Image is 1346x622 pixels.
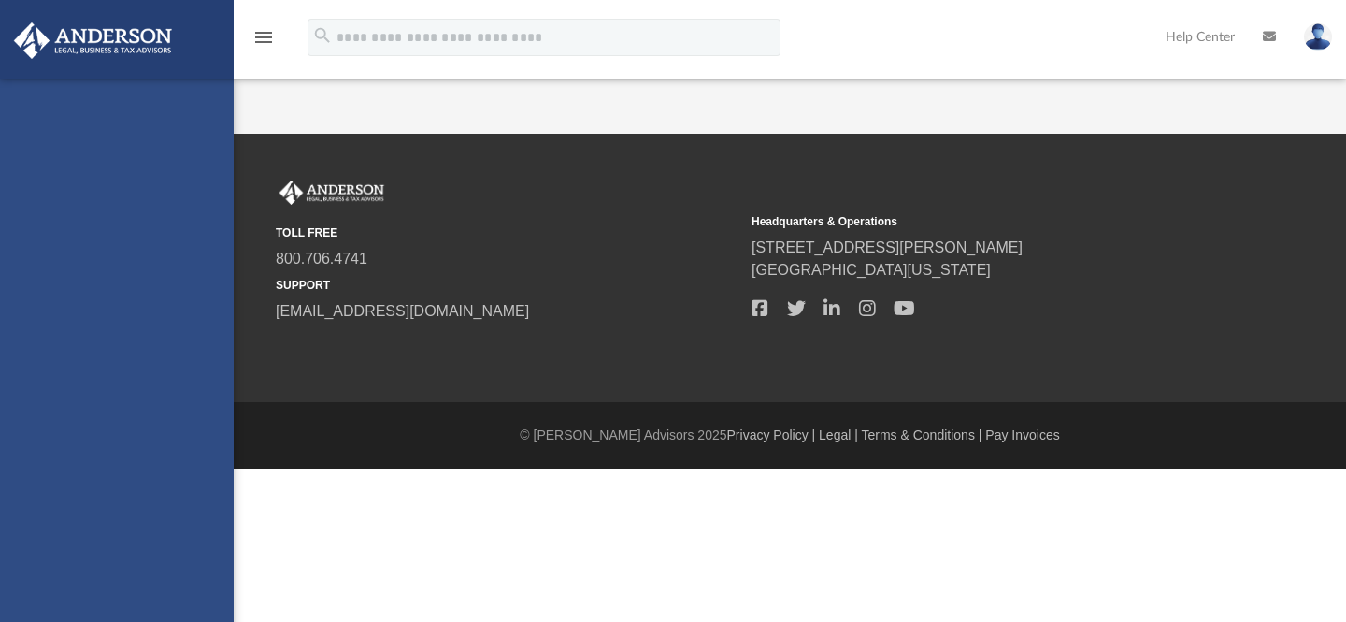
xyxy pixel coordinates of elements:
a: Terms & Conditions | [862,427,982,442]
i: menu [252,26,275,49]
div: © [PERSON_NAME] Advisors 2025 [234,426,1346,445]
a: [GEOGRAPHIC_DATA][US_STATE] [752,262,991,278]
a: [EMAIL_ADDRESS][DOMAIN_NAME] [276,303,529,319]
a: 800.706.4741 [276,251,367,267]
a: Pay Invoices [985,427,1059,442]
small: SUPPORT [276,277,738,294]
img: User Pic [1304,23,1332,51]
i: search [312,25,333,46]
img: Anderson Advisors Platinum Portal [276,181,388,205]
small: Headquarters & Operations [752,213,1214,230]
a: Privacy Policy | [727,427,816,442]
a: [STREET_ADDRESS][PERSON_NAME] [752,239,1023,255]
a: Legal | [819,427,858,442]
a: menu [252,36,275,49]
img: Anderson Advisors Platinum Portal [8,22,178,59]
small: TOLL FREE [276,224,738,241]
